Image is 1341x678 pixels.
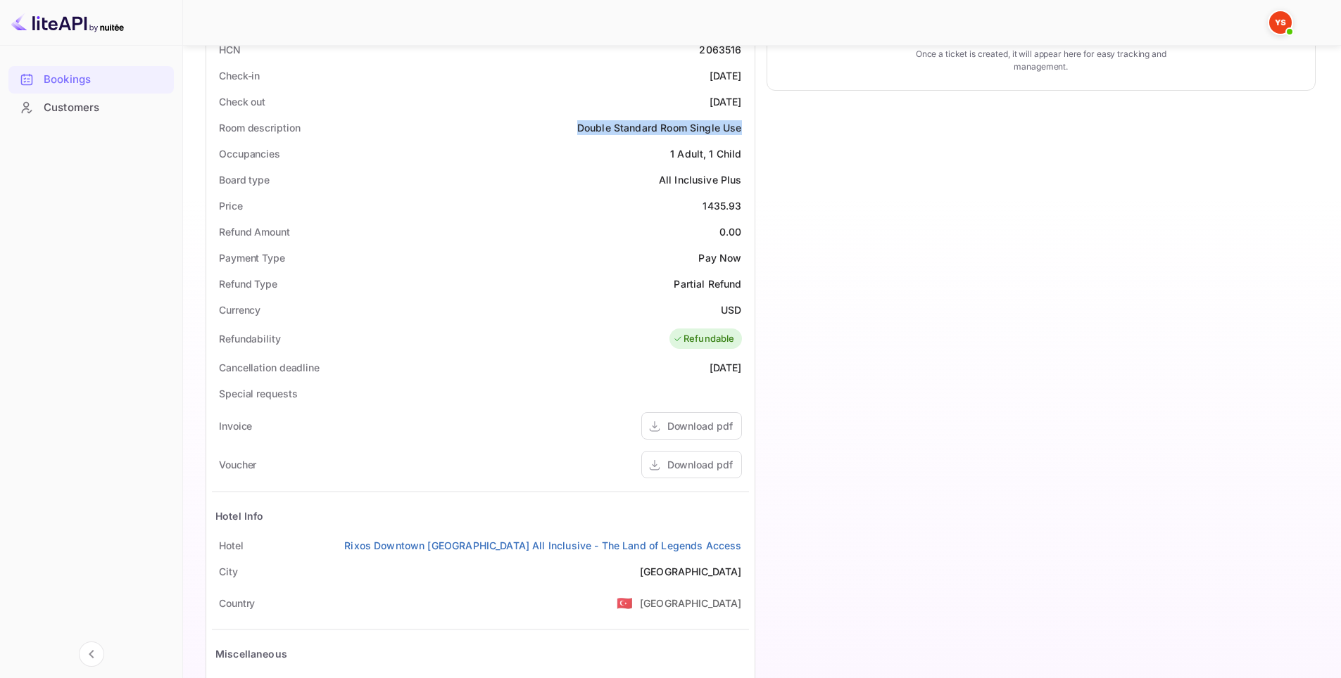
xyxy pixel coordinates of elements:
div: Download pdf [667,418,733,433]
div: All Inclusive Plus [659,172,742,187]
div: Miscellaneous [215,646,287,661]
div: Occupancies [219,146,280,161]
div: Payment Type [219,250,285,265]
div: Check out [219,94,265,109]
div: Refundable [673,332,735,346]
div: [GEOGRAPHIC_DATA] [640,596,742,610]
div: Customers [8,94,174,122]
a: Bookings [8,66,174,92]
div: Partial Refund [674,276,741,291]
div: Refund Type [219,276,277,291]
a: Rixos Downtown [GEOGRAPHIC_DATA] All Inclusive - The Land of Legends Access [344,538,741,553]
div: Refund Amount [219,224,290,239]
div: Double Standard Room Single Use [577,120,742,135]
div: Hotel [219,538,244,553]
button: Collapse navigation [79,641,104,667]
div: HCN [219,42,241,57]
img: Yandex Support [1269,11,1292,34]
div: 1435.93 [703,198,741,213]
div: 1 Adult, 1 Child [670,146,741,161]
div: [GEOGRAPHIC_DATA] [640,564,742,579]
div: Cancellation deadline [219,360,320,375]
div: Refundability [219,331,281,346]
div: Price [219,198,243,213]
div: Bookings [8,66,174,94]
div: Currency [219,302,260,317]
div: Customers [44,100,167,116]
div: Invoice [219,418,252,433]
div: Bookings [44,72,167,88]
div: Board type [219,172,270,187]
div: Special requests [219,386,297,401]
div: USD [721,302,741,317]
div: Hotel Info [215,509,264,523]
img: LiteAPI logo [11,11,124,34]
a: Customers [8,94,174,120]
div: Room description [219,120,300,135]
div: 0.00 [719,224,742,239]
div: Download pdf [667,457,733,472]
div: City [219,564,238,579]
p: Once a ticket is created, it will appear here for easy tracking and management. [893,48,1188,73]
div: Pay Now [698,250,741,265]
div: 2063516 [699,42,741,57]
div: [DATE] [710,68,742,83]
div: Country [219,596,255,610]
div: [DATE] [710,94,742,109]
div: [DATE] [710,360,742,375]
div: Check-in [219,68,260,83]
div: Voucher [219,457,256,472]
span: United States [617,590,633,615]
